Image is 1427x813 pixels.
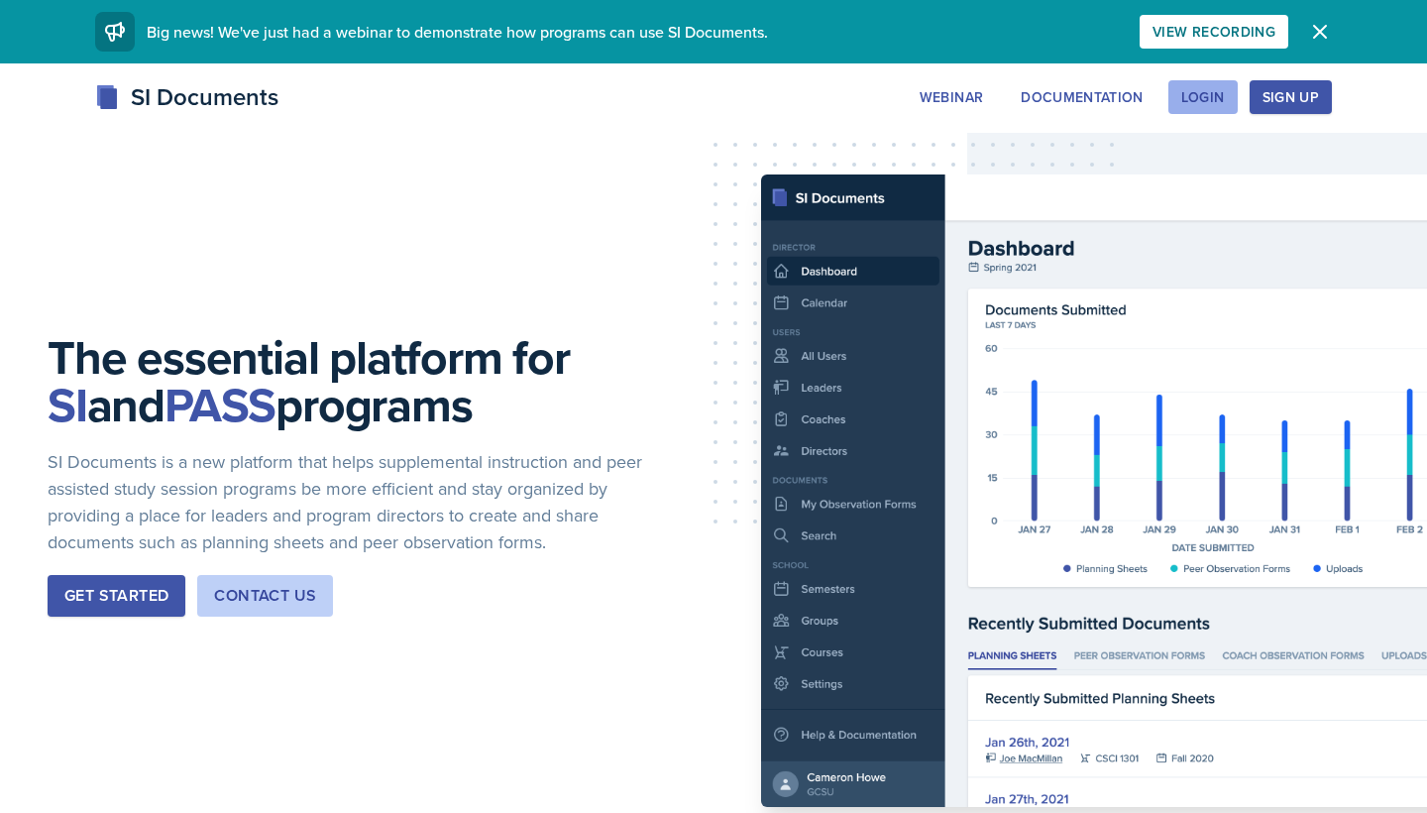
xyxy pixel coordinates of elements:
[64,584,168,608] div: Get Started
[1008,80,1156,114] button: Documentation
[95,79,278,115] div: SI Documents
[1262,89,1319,105] div: Sign Up
[1021,89,1144,105] div: Documentation
[1168,80,1238,114] button: Login
[197,575,333,617] button: Contact Us
[1181,89,1225,105] div: Login
[1153,24,1275,40] div: View Recording
[920,89,983,105] div: Webinar
[214,584,316,608] div: Contact Us
[48,575,185,617] button: Get Started
[147,21,768,43] span: Big news! We've just had a webinar to demonstrate how programs can use SI Documents.
[907,80,996,114] button: Webinar
[1250,80,1332,114] button: Sign Up
[1140,15,1288,49] button: View Recording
